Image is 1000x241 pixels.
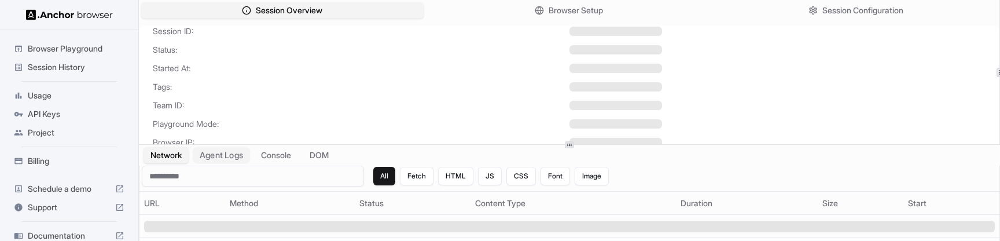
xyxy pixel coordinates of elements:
[681,198,813,209] div: Duration
[9,152,129,170] div: Billing
[254,147,298,163] button: Console
[400,167,433,185] button: Fetch
[822,5,903,16] span: Session Configuration
[28,90,124,101] span: Usage
[359,198,466,209] div: Status
[549,5,603,16] span: Browser Setup
[28,202,111,213] span: Support
[28,155,124,167] span: Billing
[506,167,536,185] button: CSS
[9,123,129,142] div: Project
[822,198,899,209] div: Size
[28,108,124,120] span: API Keys
[475,198,671,209] div: Content Type
[153,63,569,74] span: Started At:
[153,25,569,37] span: Session ID:
[256,5,322,16] span: Session Overview
[28,127,124,138] span: Project
[153,137,569,148] span: Browser IP:
[9,86,129,105] div: Usage
[153,118,569,130] span: Playground Mode:
[28,43,124,54] span: Browser Playground
[230,198,350,209] div: Method
[28,61,124,73] span: Session History
[478,167,502,185] button: JS
[144,198,220,209] div: URL
[541,167,570,185] button: Font
[575,167,609,185] button: Image
[193,147,251,164] button: Agent Logs
[9,39,129,58] div: Browser Playground
[438,167,473,185] button: HTML
[153,81,569,93] span: Tags:
[908,198,995,209] div: Start
[373,167,395,185] button: All
[303,147,336,163] button: DOM
[144,147,189,163] button: Network
[9,198,129,217] div: Support
[9,105,129,123] div: API Keys
[9,58,129,76] div: Session History
[153,44,569,56] span: Status:
[9,180,129,198] div: Schedule a demo
[28,183,111,195] span: Schedule a demo
[26,9,113,20] img: Anchor Logo
[153,100,569,111] span: Team ID:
